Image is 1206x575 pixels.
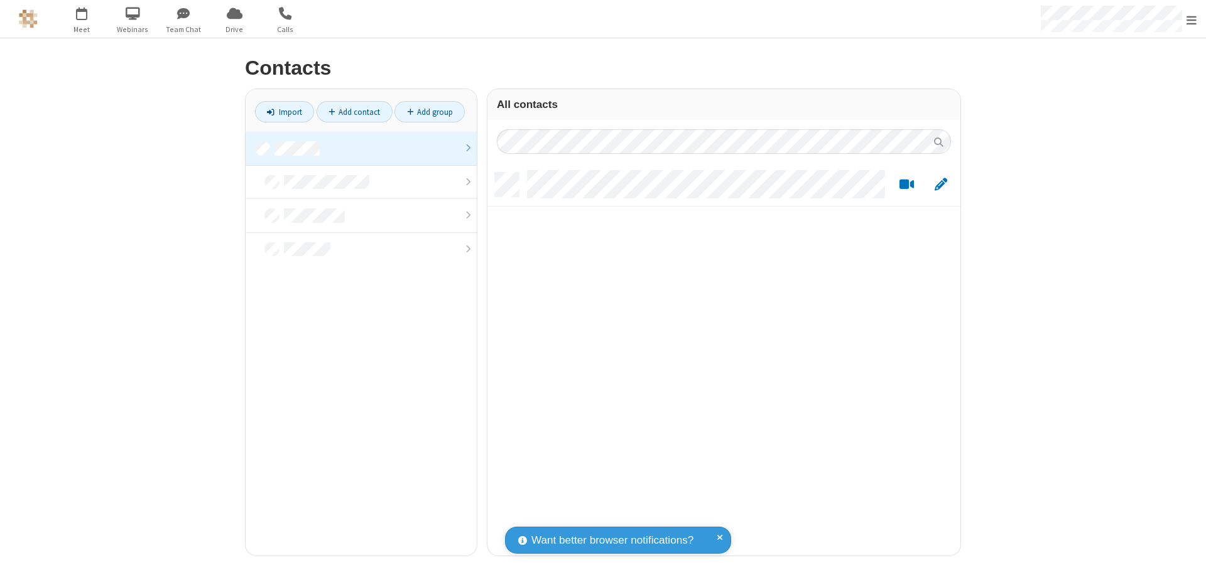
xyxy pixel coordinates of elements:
span: Team Chat [160,24,207,35]
div: grid [487,163,960,556]
iframe: Chat [1175,542,1197,566]
span: Drive [211,24,258,35]
button: Start a video meeting [894,177,919,193]
span: Calls [262,24,309,35]
button: Edit [928,177,953,193]
img: QA Selenium DO NOT DELETE OR CHANGE [19,9,38,28]
span: Meet [58,24,106,35]
span: Want better browser notifications? [531,532,693,549]
a: Import [255,101,314,122]
a: Add contact [317,101,393,122]
a: Add group [394,101,465,122]
span: Webinars [109,24,156,35]
h3: All contacts [497,99,951,110]
h2: Contacts [245,57,961,79]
